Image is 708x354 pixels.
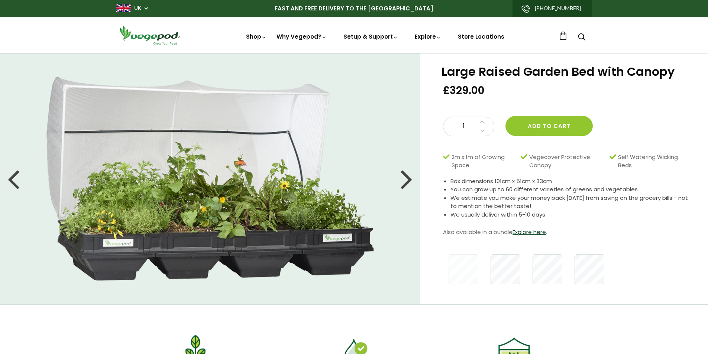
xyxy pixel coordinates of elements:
[618,153,686,170] span: Self Watering Wicking Beds
[450,185,689,194] li: You can grow up to 60 different varieties of greens and vegetables.
[451,121,476,131] span: 1
[116,4,131,12] img: gb_large.png
[134,4,141,12] a: UK
[450,194,689,211] li: We estimate you make your money back [DATE] from saving on the grocery bills - not to mention the...
[450,177,689,186] li: Box dimensions 101cm x 51cm x 33cm
[458,33,504,40] a: Store Locations
[513,228,546,236] a: Explore here
[116,25,183,46] img: Vegepod
[478,126,486,136] a: Decrease quantity by 1
[343,33,398,40] a: Setup & Support
[415,33,442,40] a: Explore
[46,77,374,281] img: Large Raised Garden Bed with Canopy
[443,84,485,97] span: £329.00
[277,33,327,40] a: Why Vegepod?
[578,34,585,42] a: Search
[505,116,593,136] button: Add to cart
[246,33,267,40] a: Shop
[443,227,689,238] p: Also available in a bundle .
[450,211,689,219] li: We usually deliver within 5-10 days
[442,66,689,78] h1: Large Raised Garden Bed with Canopy
[478,117,486,127] a: Increase quantity by 1
[452,153,517,170] span: 2m x 1m of Growing Space
[529,153,605,170] span: Vegecover Protective Canopy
